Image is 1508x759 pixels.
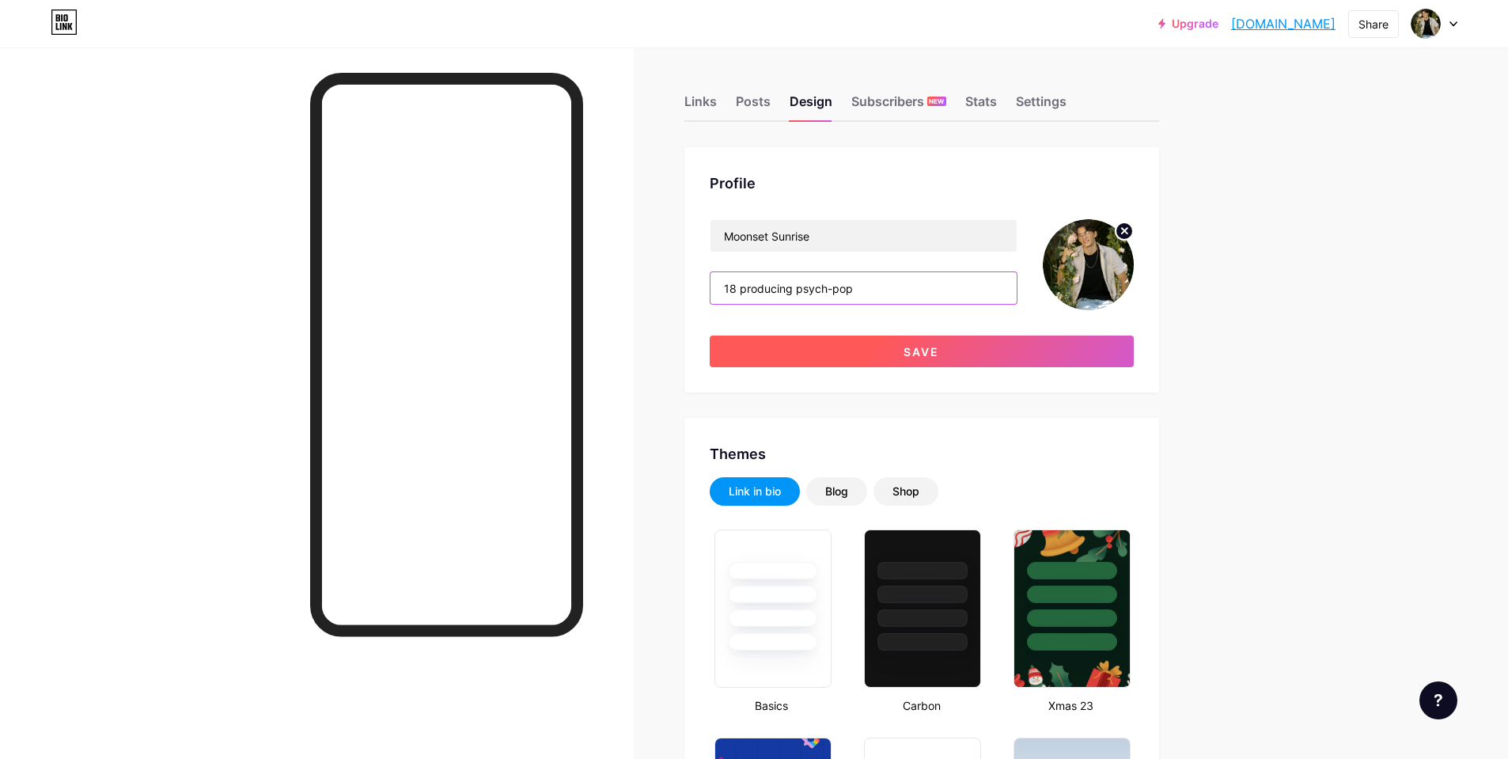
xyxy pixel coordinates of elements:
[929,97,944,106] span: NEW
[1043,219,1134,310] img: moonsetsunrise
[859,697,983,714] div: Carbon
[710,443,1134,465] div: Themes
[965,92,997,120] div: Stats
[1016,92,1067,120] div: Settings
[1231,14,1336,33] a: [DOMAIN_NAME]
[710,697,834,714] div: Basics
[1358,16,1389,32] div: Share
[736,92,771,120] div: Posts
[1158,17,1218,30] a: Upgrade
[710,220,1017,252] input: Name
[1411,9,1441,39] img: moonsetsunrise
[710,336,1134,367] button: Save
[710,173,1134,194] div: Profile
[851,92,946,120] div: Subscribers
[1009,697,1133,714] div: Xmas 23
[684,92,717,120] div: Links
[729,484,781,499] div: Link in bio
[904,345,939,359] span: Save
[892,484,919,499] div: Shop
[825,484,848,499] div: Blog
[790,92,832,120] div: Design
[710,272,1017,304] input: Bio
